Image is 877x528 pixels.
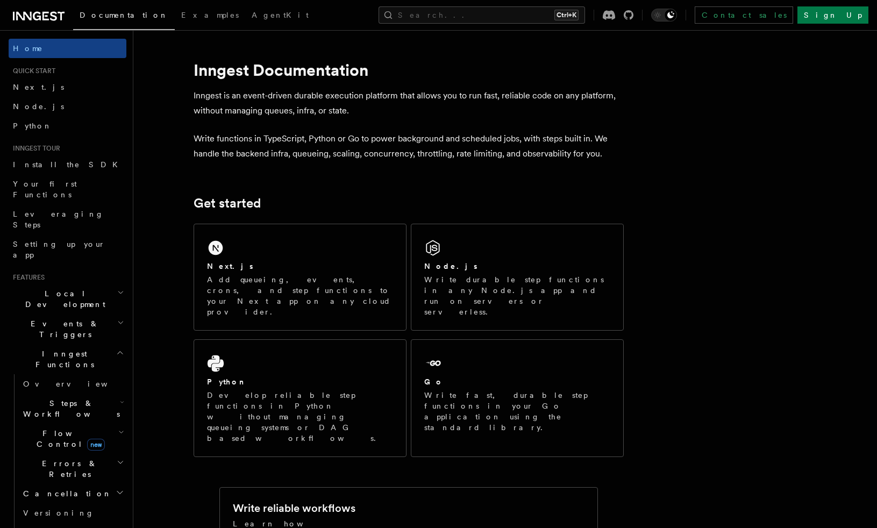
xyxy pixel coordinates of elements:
[13,122,52,130] span: Python
[19,503,126,523] a: Versioning
[9,77,126,97] a: Next.js
[233,501,355,516] h2: Write reliable workflows
[9,67,55,75] span: Quick start
[23,509,94,517] span: Versioning
[9,344,126,374] button: Inngest Functions
[424,390,610,433] p: Write fast, durable step functions in your Go application using the standard library.
[9,234,126,265] a: Setting up your app
[80,11,168,19] span: Documentation
[19,398,120,419] span: Steps & Workflows
[245,3,315,29] a: AgentKit
[651,9,677,22] button: Toggle dark mode
[411,224,624,331] a: Node.jsWrite durable step functions in any Node.js app and run on servers or serverless.
[207,274,393,317] p: Add queueing, events, crons, and step functions to your Next app on any cloud provider.
[797,6,868,24] a: Sign Up
[9,144,60,153] span: Inngest tour
[207,390,393,444] p: Develop reliable step functions in Python without managing queueing systems or DAG based workflows.
[194,196,261,211] a: Get started
[13,83,64,91] span: Next.js
[181,11,239,19] span: Examples
[19,458,117,480] span: Errors & Retries
[424,274,610,317] p: Write durable step functions in any Node.js app and run on servers or serverless.
[9,97,126,116] a: Node.js
[9,318,117,340] span: Events & Triggers
[252,11,309,19] span: AgentKit
[13,180,77,199] span: Your first Functions
[19,454,126,484] button: Errors & Retries
[411,339,624,457] a: GoWrite fast, durable step functions in your Go application using the standard library.
[207,261,253,272] h2: Next.js
[19,424,126,454] button: Flow Controlnew
[19,484,126,503] button: Cancellation
[194,339,407,457] a: PythonDevelop reliable step functions in Python without managing queueing systems or DAG based wo...
[23,380,134,388] span: Overview
[194,131,624,161] p: Write functions in TypeScript, Python or Go to power background and scheduled jobs, with steps bu...
[19,394,126,424] button: Steps & Workflows
[13,43,43,54] span: Home
[554,10,579,20] kbd: Ctrl+K
[194,224,407,331] a: Next.jsAdd queueing, events, crons, and step functions to your Next app on any cloud provider.
[9,288,117,310] span: Local Development
[424,376,444,387] h2: Go
[13,240,105,259] span: Setting up your app
[13,210,104,229] span: Leveraging Steps
[9,204,126,234] a: Leveraging Steps
[9,39,126,58] a: Home
[175,3,245,29] a: Examples
[19,374,126,394] a: Overview
[9,348,116,370] span: Inngest Functions
[194,60,624,80] h1: Inngest Documentation
[194,88,624,118] p: Inngest is an event-driven durable execution platform that allows you to run fast, reliable code ...
[73,3,175,30] a: Documentation
[9,273,45,282] span: Features
[19,428,118,449] span: Flow Control
[13,160,124,169] span: Install the SDK
[87,439,105,451] span: new
[207,376,247,387] h2: Python
[9,314,126,344] button: Events & Triggers
[19,488,112,499] span: Cancellation
[13,102,64,111] span: Node.js
[9,155,126,174] a: Install the SDK
[379,6,585,24] button: Search...Ctrl+K
[695,6,793,24] a: Contact sales
[9,116,126,135] a: Python
[9,284,126,314] button: Local Development
[424,261,477,272] h2: Node.js
[9,174,126,204] a: Your first Functions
